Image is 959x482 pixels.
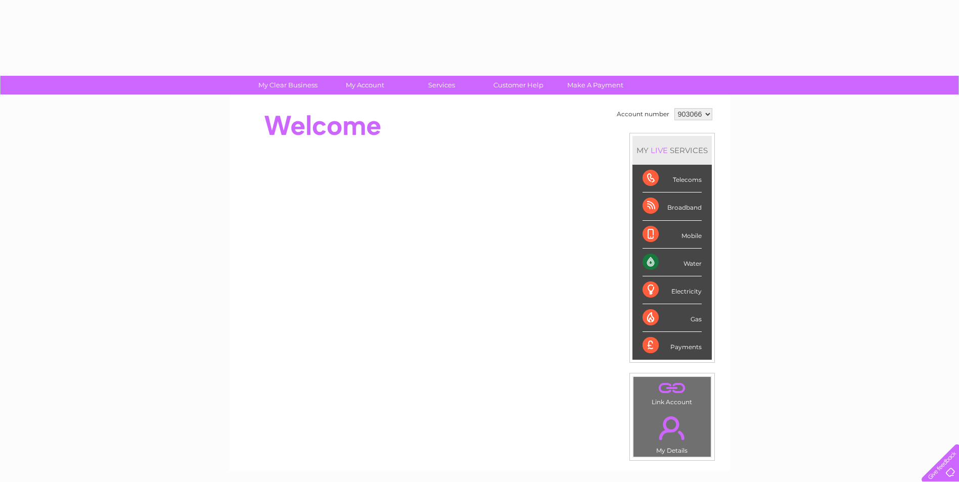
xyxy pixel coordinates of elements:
div: Mobile [643,221,702,249]
div: Gas [643,304,702,332]
td: Link Account [633,376,711,408]
a: . [636,410,708,446]
div: Broadband [643,192,702,220]
div: Water [643,249,702,276]
div: Electricity [643,276,702,304]
div: Payments [643,332,702,359]
div: LIVE [649,146,670,155]
a: Make A Payment [554,76,637,94]
a: My Account [323,76,406,94]
a: Customer Help [477,76,560,94]
a: My Clear Business [246,76,330,94]
td: Account number [614,106,672,123]
div: MY SERVICES [632,136,712,165]
div: Telecoms [643,165,702,192]
a: Services [400,76,483,94]
td: My Details [633,408,711,457]
a: . [636,379,708,397]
